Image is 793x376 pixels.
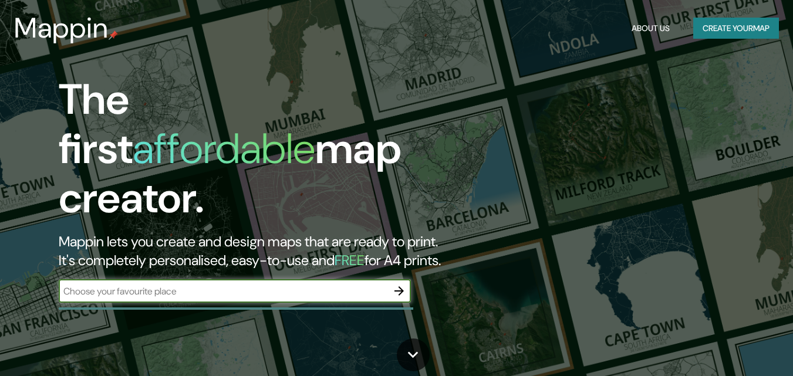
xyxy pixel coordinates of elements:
[133,121,315,176] h1: affordable
[335,251,365,269] h5: FREE
[59,284,387,298] input: Choose your favourite place
[109,31,118,40] img: mappin-pin
[693,18,779,39] button: Create yourmap
[627,18,674,39] button: About Us
[59,232,455,270] h2: Mappin lets you create and design maps that are ready to print. It's completely personalised, eas...
[59,75,455,232] h1: The first map creator.
[14,12,109,45] h3: Mappin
